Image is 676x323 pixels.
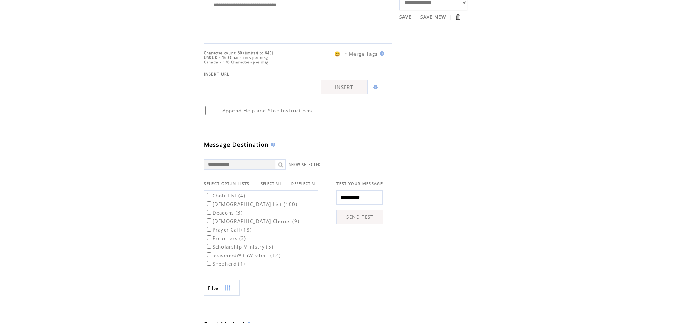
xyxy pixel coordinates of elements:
[204,51,274,55] span: Character count: 30 (limited to 640)
[345,51,378,57] span: * Merge Tags
[204,280,240,296] a: Filter
[414,14,417,20] span: |
[455,13,461,20] input: Submit
[334,51,341,57] span: 😀
[286,180,288,187] span: |
[204,72,230,77] span: INSERT URL
[371,85,378,89] img: help.gif
[205,210,243,216] label: Deacons (3)
[207,227,211,232] input: Prayer Call (18)
[336,181,383,186] span: TEST YOUR MESSAGE
[449,14,452,20] span: |
[204,181,250,186] span: SELECT OPT-IN LISTS
[207,218,211,223] input: [DEMOGRAPHIC_DATA] Chorus (9)
[204,55,268,60] span: US&UK = 160 Characters per msg
[204,60,269,65] span: Canada = 136 Characters per msg
[222,107,312,114] span: Append Help and Stop instructions
[289,162,321,167] a: SHOW SELECTED
[207,193,211,197] input: Choir List (4)
[261,182,283,186] a: SELECT ALL
[207,210,211,215] input: Deacons (3)
[207,261,211,266] input: Shepherd (1)
[205,244,274,250] label: Scholarship Ministry (5)
[378,51,384,56] img: help.gif
[205,193,246,199] label: Choir List (4)
[269,143,275,147] img: help.gif
[205,227,252,233] label: Prayer Call (18)
[207,244,211,249] input: Scholarship Ministry (5)
[205,235,246,241] label: Preachers (3)
[420,14,446,20] a: SAVE NEW
[208,285,221,291] span: Show filters
[207,252,211,257] input: SeasonedWithWisdom (12)
[205,218,300,224] label: [DEMOGRAPHIC_DATA] Chorus (9)
[336,210,383,224] a: SEND TEST
[207,201,211,206] input: [DEMOGRAPHIC_DATA] List (100)
[205,261,246,267] label: Shepherd (1)
[205,201,298,207] label: [DEMOGRAPHIC_DATA] List (100)
[204,141,269,149] span: Message Destination
[207,235,211,240] input: Preachers (3)
[205,252,281,258] label: SeasonedWithWisdom (12)
[399,14,412,20] a: SAVE
[224,280,231,296] img: filters.png
[321,80,368,94] a: INSERT
[291,182,319,186] a: DESELECT ALL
